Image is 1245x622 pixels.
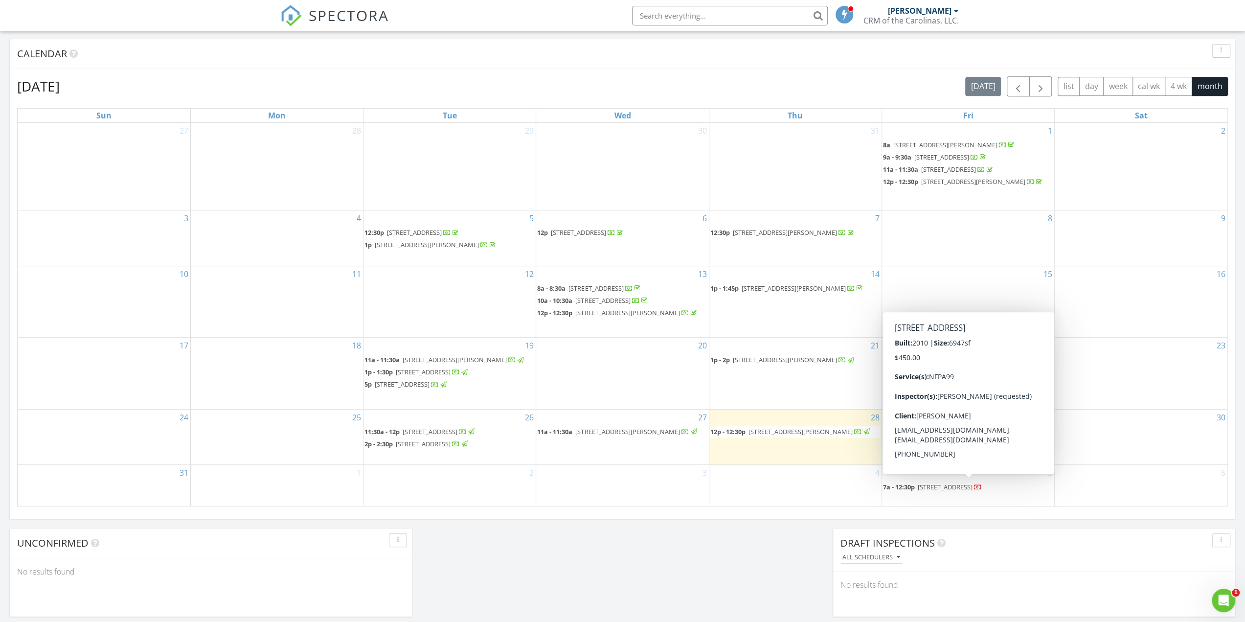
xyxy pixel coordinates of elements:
[403,427,457,436] span: [STREET_ADDRESS]
[733,355,837,364] span: [STREET_ADDRESS][PERSON_NAME]
[523,123,536,138] a: Go to July 29, 2025
[1219,210,1227,226] a: Go to August 9, 2025
[363,465,536,507] td: Go to September 2, 2025
[709,465,882,507] td: Go to September 4, 2025
[355,210,363,226] a: Go to August 4, 2025
[883,483,915,491] span: 7a - 12:30p
[537,228,548,237] span: 12p
[575,308,679,317] span: [STREET_ADDRESS][PERSON_NAME]
[18,123,190,210] td: Go to July 27, 2025
[350,266,363,282] a: Go to August 11, 2025
[536,123,709,210] td: Go to July 30, 2025
[396,439,451,448] span: [STREET_ADDRESS]
[523,338,536,353] a: Go to August 19, 2025
[961,109,975,122] a: Friday
[1079,77,1104,96] button: day
[696,410,709,425] a: Go to August 27, 2025
[1007,76,1030,96] button: Previous month
[883,177,1044,186] a: 12p - 12:30p [STREET_ADDRESS][PERSON_NAME]
[364,379,535,391] a: 5p [STREET_ADDRESS]
[1192,77,1228,96] button: month
[840,551,902,564] button: All schedulers
[873,465,882,481] a: Go to September 4, 2025
[364,240,498,249] a: 1p [STREET_ADDRESS][PERSON_NAME]
[364,438,535,450] a: 2p - 2:30p [STREET_ADDRESS]
[537,427,698,436] a: 11a - 11:30a [STREET_ADDRESS][PERSON_NAME]
[893,140,997,149] span: [STREET_ADDRESS][PERSON_NAME]
[921,177,1025,186] span: [STREET_ADDRESS][PERSON_NAME]
[364,228,460,237] a: 12:30p [STREET_ADDRESS]
[701,210,709,226] a: Go to August 6, 2025
[710,427,871,436] a: 12p - 12:30p [STREET_ADDRESS][PERSON_NAME]
[710,354,881,366] a: 1p - 2p [STREET_ADDRESS][PERSON_NAME]
[1219,123,1227,138] a: Go to August 2, 2025
[387,228,442,237] span: [STREET_ADDRESS]
[710,426,881,438] a: 12p - 12:30p [STREET_ADDRESS][PERSON_NAME]
[873,210,882,226] a: Go to August 7, 2025
[1055,266,1227,338] td: Go to August 16, 2025
[266,109,288,122] a: Monday
[710,228,730,237] span: 12:30p
[364,427,476,436] a: 11:30a - 12p [STREET_ADDRESS]
[537,308,572,317] span: 12p - 12:30p
[883,153,911,161] span: 9a - 9:30a
[537,427,572,436] span: 11a - 11:30a
[842,554,900,561] div: All schedulers
[280,13,389,34] a: SPECTORA
[190,465,363,507] td: Go to September 1, 2025
[882,465,1054,507] td: Go to September 5, 2025
[551,228,606,237] span: [STREET_ADDRESS]
[94,109,113,122] a: Sunday
[1055,409,1227,464] td: Go to August 30, 2025
[1055,465,1227,507] td: Go to September 6, 2025
[364,355,525,364] a: 11a - 11:30a [STREET_ADDRESS][PERSON_NAME]
[882,266,1054,338] td: Go to August 15, 2025
[710,283,881,295] a: 1p - 1:45p [STREET_ADDRESS][PERSON_NAME]
[17,76,60,96] h2: [DATE]
[1046,210,1054,226] a: Go to August 8, 2025
[363,266,536,338] td: Go to August 12, 2025
[523,266,536,282] a: Go to August 12, 2025
[178,465,190,481] a: Go to August 31, 2025
[710,355,730,364] span: 1p - 2p
[709,266,882,338] td: Go to August 14, 2025
[18,338,190,410] td: Go to August 17, 2025
[883,165,918,174] span: 11a - 11:30a
[882,338,1054,410] td: Go to August 22, 2025
[869,410,882,425] a: Go to August 28, 2025
[710,284,864,293] a: 1p - 1:45p [STREET_ADDRESS][PERSON_NAME]
[965,77,1001,96] button: [DATE]
[1055,210,1227,266] td: Go to August 9, 2025
[396,368,451,376] span: [STREET_ADDRESS]
[869,123,882,138] a: Go to July 31, 2025
[1215,338,1227,353] a: Go to August 23, 2025
[1041,266,1054,282] a: Go to August 15, 2025
[869,338,882,353] a: Go to August 21, 2025
[1041,410,1054,425] a: Go to August 29, 2025
[883,152,1053,163] a: 9a - 9:30a [STREET_ADDRESS]
[1215,266,1227,282] a: Go to August 16, 2025
[883,176,1053,188] a: 12p - 12:30p [STREET_ADDRESS][PERSON_NAME]
[178,338,190,353] a: Go to August 17, 2025
[182,210,190,226] a: Go to August 3, 2025
[1212,589,1235,612] iframe: Intercom live chat
[364,427,400,436] span: 11:30a - 12p
[537,227,707,239] a: 12p [STREET_ADDRESS]
[527,210,536,226] a: Go to August 5, 2025
[364,240,372,249] span: 1p
[575,427,679,436] span: [STREET_ADDRESS][PERSON_NAME]
[575,296,630,305] span: [STREET_ADDRESS]
[710,427,746,436] span: 12p - 12:30p
[709,338,882,410] td: Go to August 21, 2025
[18,465,190,507] td: Go to August 31, 2025
[364,228,384,237] span: 12:30p
[1055,123,1227,210] td: Go to August 2, 2025
[364,368,393,376] span: 1p - 1:30p
[537,284,566,293] span: 8a - 8:30a
[537,307,707,319] a: 12p - 12:30p [STREET_ADDRESS][PERSON_NAME]
[883,164,1053,176] a: 11a - 11:30a [STREET_ADDRESS]
[10,558,412,585] div: No results found
[190,210,363,266] td: Go to August 4, 2025
[280,5,302,26] img: The Best Home Inspection Software - Spectora
[840,536,935,550] span: Draft Inspections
